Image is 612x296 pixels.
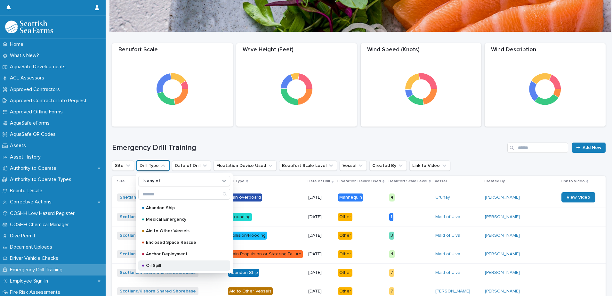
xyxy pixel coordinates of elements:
[146,263,220,268] p: Oil Spill
[338,250,352,258] div: Other
[409,160,450,171] button: Link to Video
[228,269,259,277] div: Abandon Ship
[361,46,482,57] div: Wind Speed (Knots)
[112,226,606,245] tr: Scotland/Kishorn Shared Shorebase Collision/Flooding[DATE]Other3Maid of Ulva [PERSON_NAME]
[139,189,230,199] input: Search
[236,46,357,57] div: Wave Height (Feet)
[7,233,41,239] p: Dive Permit
[308,270,333,275] p: [DATE]
[7,289,65,295] p: Fire Risk Assessments
[389,287,394,295] div: 7
[120,214,196,220] a: Scotland/Kishorn Shared Shorebase
[117,178,125,185] p: Site
[138,189,230,200] div: Search
[7,267,68,273] p: Emergency Drill Training
[120,251,196,257] a: Scotland/Kishorn Shared Shorebase
[228,287,273,295] div: Aid to Other Vessels
[213,160,277,171] button: Floatation Device Used
[583,145,601,150] span: Add New
[308,214,333,220] p: [DATE]
[485,289,520,294] a: [PERSON_NAME]
[120,233,196,238] a: Scotland/Kishorn Shared Shorebase
[338,193,363,201] div: Mannequin
[435,195,450,200] a: Grunay
[7,165,61,171] p: Authority to Operate
[485,214,520,220] a: [PERSON_NAME]
[435,214,460,220] a: Maid of Ulva
[146,252,220,256] p: Anchor Deployment
[120,195,185,200] a: Shetland/Wadbister Shorebase
[435,270,460,275] a: Maid of Ulva
[7,64,71,70] p: AquaSafe Developments
[338,269,352,277] div: Other
[308,251,333,257] p: [DATE]
[308,289,333,294] p: [DATE]
[7,98,92,104] p: Approved Contractor Info Request
[561,178,585,185] p: Link to Video
[389,178,427,185] p: Beaufort Scale Level
[279,160,337,171] button: Beaufort Scale Level
[484,178,505,185] p: Created By
[120,289,196,294] a: Scotland/Kishorn Shared Shorebase
[228,193,262,201] div: Man overboard
[308,195,333,200] p: [DATE]
[146,217,220,222] p: Medical Emergency
[435,178,447,185] p: Vessel
[389,250,395,258] div: 4
[7,278,53,284] p: Employee Sign-In
[5,21,53,33] img: bPIBxiqnSb2ggTQWdOVV
[389,269,394,277] div: 7
[112,143,505,152] h1: Emergency Drill Training
[7,41,28,47] p: Home
[228,213,252,221] div: Grounding
[112,208,606,226] tr: Scotland/Kishorn Shared Shorebase Grounding[DATE]Other1Maid of Ulva [PERSON_NAME]
[146,240,220,245] p: Enclosed Space Rescue
[7,131,61,137] p: AquaSafe QR Codes
[7,255,63,261] p: Driver Vehicle Checks
[485,270,520,275] a: [PERSON_NAME]
[340,160,367,171] button: Vessel
[485,251,520,257] a: [PERSON_NAME]
[120,270,196,275] a: Scotland/Kishorn Shared Shorebase
[507,143,568,153] div: Search
[7,53,44,59] p: What's New?
[137,160,169,171] button: Drill Type
[389,193,395,201] div: 4
[142,178,160,184] p: is any of
[338,287,352,295] div: Other
[308,233,333,238] p: [DATE]
[567,195,590,200] span: View Video
[228,232,267,240] div: Collision/Flooding
[7,154,46,160] p: Asset History
[7,75,49,81] p: ACL Assessors
[146,229,220,233] p: Aid to Other Vessels
[485,195,520,200] a: [PERSON_NAME]
[389,232,394,240] div: 3
[7,143,31,149] p: Assets
[369,160,407,171] button: Created By
[7,199,57,205] p: Corrective Actions
[7,188,47,194] p: Beaufort Scale
[308,178,330,185] p: Date of Drill
[146,206,220,210] p: Abandon Ship
[435,289,470,294] a: [PERSON_NAME]
[7,120,55,126] p: AquaSafe eForms
[435,233,460,238] a: Maid of Ulva
[337,178,381,185] p: Floatation Device Used
[112,46,233,57] div: Beaufort Scale
[485,46,606,57] div: Wind Description
[7,210,80,217] p: COSHH Low Hazard Register
[228,250,303,258] div: Main Propulsion or Steering Failure
[435,251,460,257] a: Maid of Ulva
[7,109,68,115] p: Approved Offline Forms
[112,245,606,263] tr: Scotland/Kishorn Shared Shorebase Main Propulsion or Steering Failure[DATE]Other4Maid of Ulva [PE...
[7,177,76,183] p: Authority to Operate Types
[112,160,134,171] button: Site
[7,86,65,93] p: Approved Contractors
[338,232,352,240] div: Other
[572,143,606,153] a: Add New
[389,213,393,221] div: 1
[7,222,74,228] p: COSHH Chemical Manager
[112,187,606,208] tr: Shetland/Wadbister Shorebase Man overboard[DATE]Mannequin4Grunay [PERSON_NAME] View Video
[227,178,245,185] p: Drill Type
